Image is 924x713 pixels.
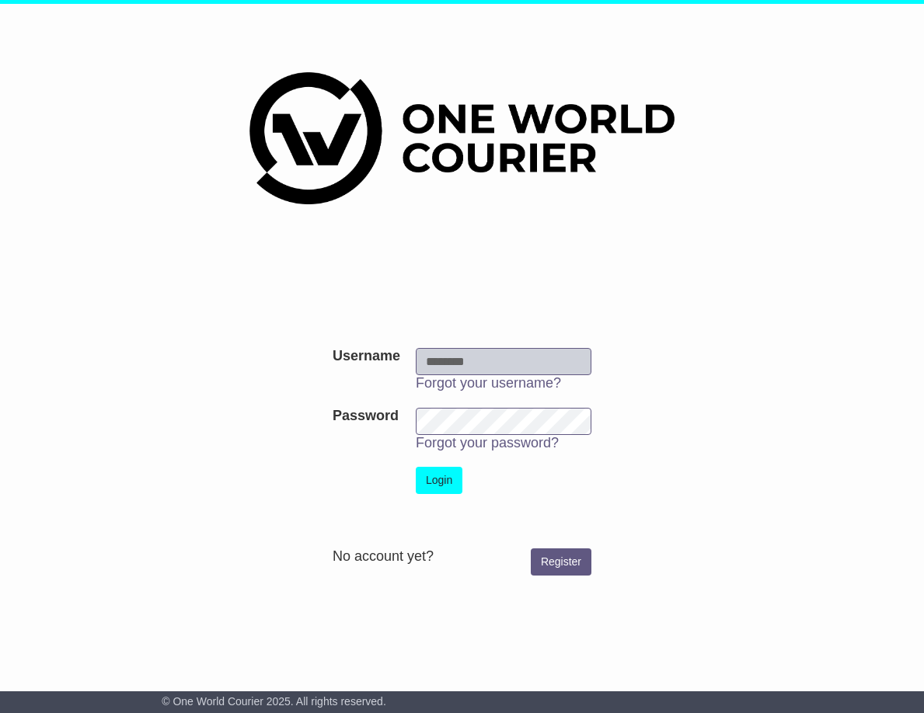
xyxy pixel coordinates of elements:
a: Forgot your password? [416,435,559,450]
a: Register [531,548,591,576]
img: One World [249,72,674,204]
div: No account yet? [333,548,591,565]
label: Username [333,348,400,365]
label: Password [333,408,399,425]
a: Forgot your username? [416,375,561,391]
span: © One World Courier 2025. All rights reserved. [162,695,386,708]
button: Login [416,467,462,494]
